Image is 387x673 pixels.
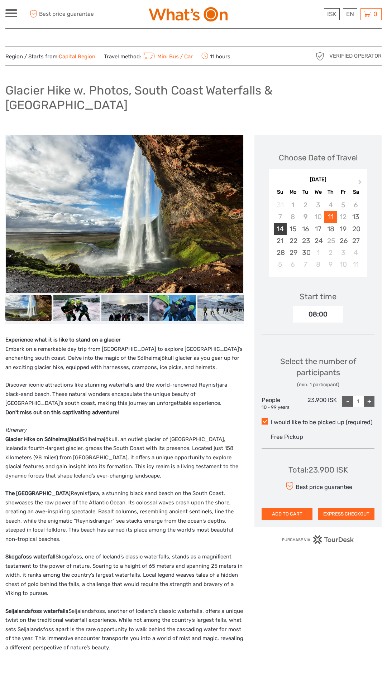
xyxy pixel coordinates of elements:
div: Not available Tuesday, September 9th, 2025 [299,211,312,223]
div: Choose Wednesday, September 24th, 2025 [312,235,324,247]
strong: Skogafoss waterfall [5,553,56,560]
div: Choose Friday, September 19th, 2025 [337,223,349,235]
div: Not available Wednesday, September 10th, 2025 [312,211,324,223]
div: Not available Thursday, September 4th, 2025 [324,199,337,211]
div: Choose Saturday, October 11th, 2025 [349,258,362,270]
img: befce543c7584f3bb662398d3e50c31e_slider_thumbnail.jpeg [5,295,52,321]
span: Region / Starts from: [5,53,95,60]
img: c3067d15074a4f9fb6df416d03af69be_slider_thumbnail.jpeg [197,295,244,321]
span: Verified Operator [329,52,382,60]
div: Choose Wednesday, October 8th, 2025 [312,258,324,270]
div: month 2025-09 [271,199,365,270]
button: EXPRESS CHECKOUT [318,508,374,520]
div: Choose Tuesday, September 23rd, 2025 [299,235,312,247]
span: Travel method: [104,51,193,61]
div: Mo [287,187,299,197]
div: + [364,396,374,407]
img: 07e0acb88153475797c687625c05d966_slider_thumbnail.jpeg [149,295,196,321]
em: Itinerary [5,427,27,433]
div: Sa [349,187,362,197]
div: Choose Wednesday, October 1st, 2025 [312,247,324,258]
div: Not available Saturday, September 6th, 2025 [349,199,362,211]
div: We [312,187,324,197]
div: Choose Sunday, October 5th, 2025 [274,258,286,270]
span: 11 hours [201,51,230,61]
span: Best price guarantee [28,8,100,20]
div: Not available Thursday, September 25th, 2025 [324,235,337,247]
img: befce543c7584f3bb662398d3e50c31e_main_slider.jpeg [6,135,243,293]
div: Choose Thursday, September 18th, 2025 [324,223,337,235]
img: verified_operator_grey_128.png [314,50,326,62]
div: Not available Friday, September 5th, 2025 [337,199,349,211]
div: Not available Sunday, August 31st, 2025 [274,199,286,211]
div: Start time [300,291,336,302]
div: Choose Tuesday, October 7th, 2025 [299,258,312,270]
p: Discover iconic attractions like stunning waterfalls and the world-renowned Reynisfjara black-san... [5,381,244,417]
div: Choose Sunday, September 28th, 2025 [274,247,286,258]
div: People [262,396,299,411]
img: PurchaseViaTourDesk.png [282,535,354,544]
div: Total : 23.900 ISK [288,464,348,475]
div: Choose Saturday, September 13th, 2025 [349,211,362,223]
label: I would like to be picked up (required) [262,418,374,427]
strong: Experience what it is like to stand on a glacier [5,336,121,343]
div: Choose Tuesday, September 16th, 2025 [299,223,312,235]
button: ADD TO CART [262,508,312,520]
div: [DATE] [269,176,367,184]
div: Not available Monday, September 1st, 2025 [287,199,299,211]
div: - [342,396,353,407]
div: Choose Friday, September 26th, 2025 [337,235,349,247]
div: Choose Monday, September 22nd, 2025 [287,235,299,247]
button: Next Month [355,178,367,189]
div: EN [343,8,357,20]
strong: The [GEOGRAPHIC_DATA] [5,490,71,497]
div: Choose Friday, October 10th, 2025 [337,258,349,270]
div: Not available Sunday, September 7th, 2025 [274,211,286,223]
strong: Seljalandsfoss waterfalls [5,608,68,614]
img: 812e0fb4b8d54f7c9f019c55b606ce0e_slider_thumbnail.jpeg [101,295,148,321]
p: Skogafoss, one of Iceland’s classic waterfalls, stands as a magnificent testament to the power of... [5,552,244,598]
div: Choose Thursday, September 11th, 2025 [324,211,337,223]
div: Choose Thursday, October 9th, 2025 [324,258,337,270]
h1: Glacier Hike w. Photos, South Coast Waterfalls & [GEOGRAPHIC_DATA] [5,83,382,112]
div: Fr [337,187,349,197]
div: Choose Date of Travel [279,152,358,163]
div: Choose Monday, October 6th, 2025 [287,258,299,270]
div: 10 - 99 years [262,404,299,411]
div: 23.900 ISK [299,396,337,411]
p: Sólheimajökull, an outlet glacier of [GEOGRAPHIC_DATA], Iceland’s fourth-largest glacier, graces ... [5,426,244,480]
div: Not available Friday, September 12th, 2025 [337,211,349,223]
strong: Glacier Hike on Sólheimajökull [5,436,81,442]
div: Th [324,187,337,197]
div: Best price guarantee [284,480,352,492]
div: 08:00 [293,306,343,323]
span: Free Pickup [271,434,303,440]
div: Not available Wednesday, September 3rd, 2025 [312,199,324,211]
span: ISK [327,10,336,18]
div: Choose Monday, September 15th, 2025 [287,223,299,235]
div: Choose Saturday, September 27th, 2025 [349,235,362,247]
div: Not available Tuesday, September 2nd, 2025 [299,199,312,211]
p: Embark on a remarkable day trip from [GEOGRAPHIC_DATA] to explore [GEOGRAPHIC_DATA]’s enchanting ... [5,335,244,372]
div: Choose Sunday, September 21st, 2025 [274,235,286,247]
div: Choose Monday, September 29th, 2025 [287,247,299,258]
div: Tu [299,187,312,197]
p: Reynisfjara, a stunning black sand beach on the South Coast, showcases the raw power of the Atlan... [5,489,244,544]
div: Select the number of participants [262,356,374,388]
div: Su [274,187,286,197]
div: Choose Saturday, September 20th, 2025 [349,223,362,235]
div: Not available Monday, September 8th, 2025 [287,211,299,223]
a: Capital Region [59,53,95,60]
div: Choose Thursday, October 2nd, 2025 [324,247,337,258]
div: Choose Wednesday, September 17th, 2025 [312,223,324,235]
span: 0 [372,10,378,18]
div: Choose Saturday, October 4th, 2025 [349,247,362,258]
img: 8448d09cb0034d8f8e89cfade4d47872_slider_thumbnail.jpeg [53,295,100,321]
strong: Don't miss out on this captivating adventure! [5,409,119,416]
div: Choose Tuesday, September 30th, 2025 [299,247,312,258]
div: Choose Friday, October 3rd, 2025 [337,247,349,258]
div: Choose Sunday, September 14th, 2025 [274,223,286,235]
div: (min. 1 participant) [262,381,374,388]
p: Seljalandsfoss, another of Iceland’s classic waterfalls, offers a unique twist on the traditional... [5,607,244,653]
a: Mini Bus / Car [141,53,193,60]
